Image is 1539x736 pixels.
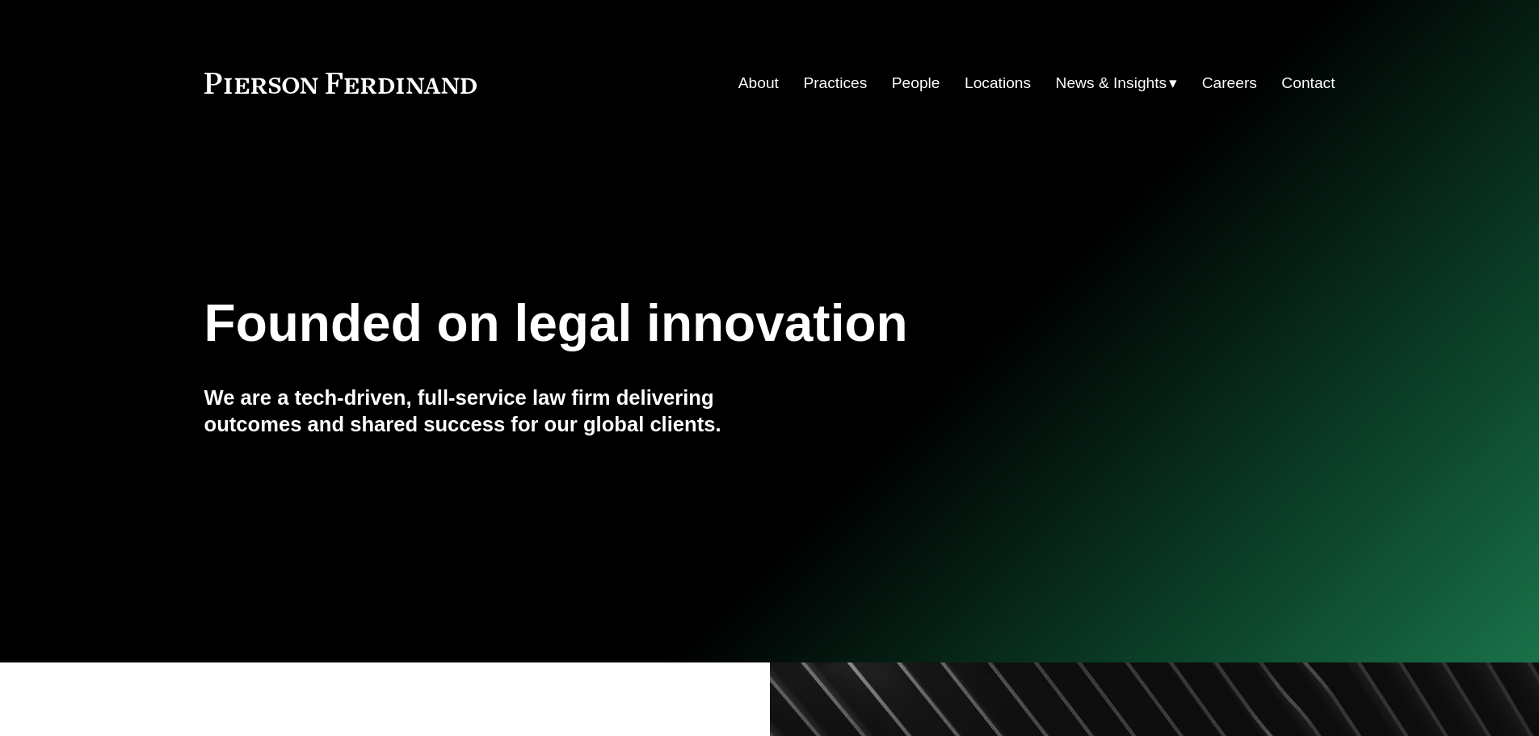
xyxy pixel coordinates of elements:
a: Contact [1281,68,1335,99]
span: News & Insights [1056,69,1167,98]
a: About [738,68,779,99]
h4: We are a tech-driven, full-service law firm delivering outcomes and shared success for our global... [204,385,770,437]
a: Practices [803,68,867,99]
a: Careers [1202,68,1257,99]
a: People [892,68,940,99]
h1: Founded on legal innovation [204,294,1147,353]
a: folder dropdown [1056,68,1178,99]
a: Locations [965,68,1031,99]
